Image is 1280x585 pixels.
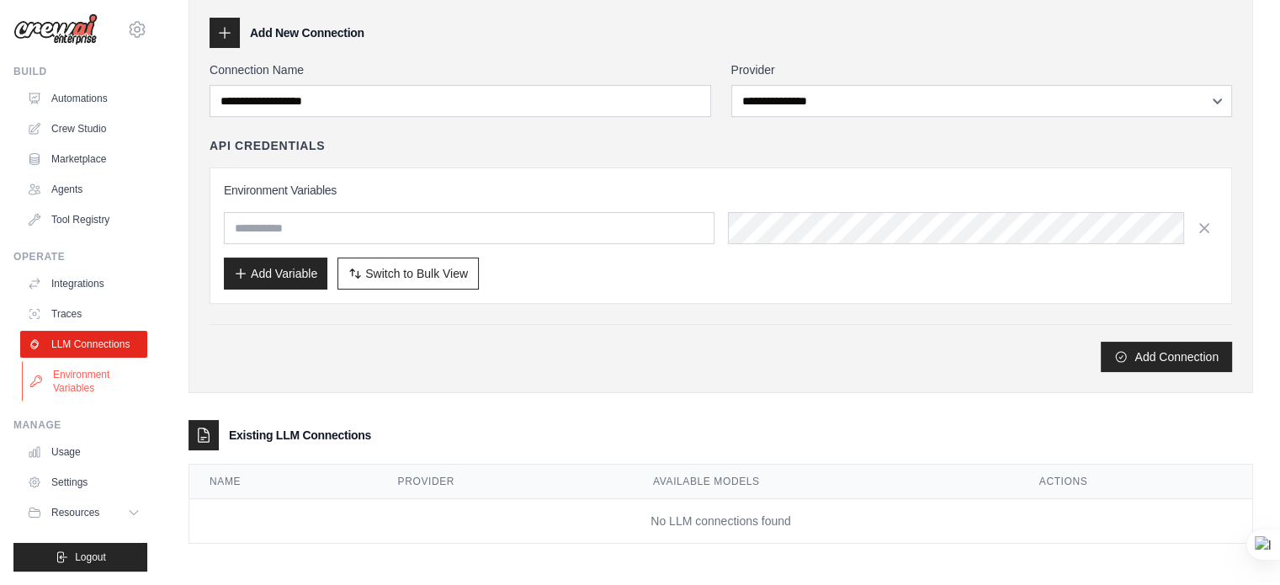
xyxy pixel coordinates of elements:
[189,499,1252,544] td: No LLM connections found
[20,469,147,496] a: Settings
[13,65,147,78] div: Build
[20,85,147,112] a: Automations
[20,176,147,203] a: Agents
[20,270,147,297] a: Integrations
[20,439,147,465] a: Usage
[20,146,147,173] a: Marketplace
[20,300,147,327] a: Traces
[13,250,147,263] div: Operate
[51,506,99,519] span: Resources
[13,543,147,572] button: Logout
[13,418,147,432] div: Manage
[20,206,147,233] a: Tool Registry
[13,13,98,45] img: Logo
[20,499,147,526] button: Resources
[20,115,147,142] a: Crew Studio
[22,361,149,402] a: Environment Variables
[75,550,106,564] span: Logout
[20,331,147,358] a: LLM Connections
